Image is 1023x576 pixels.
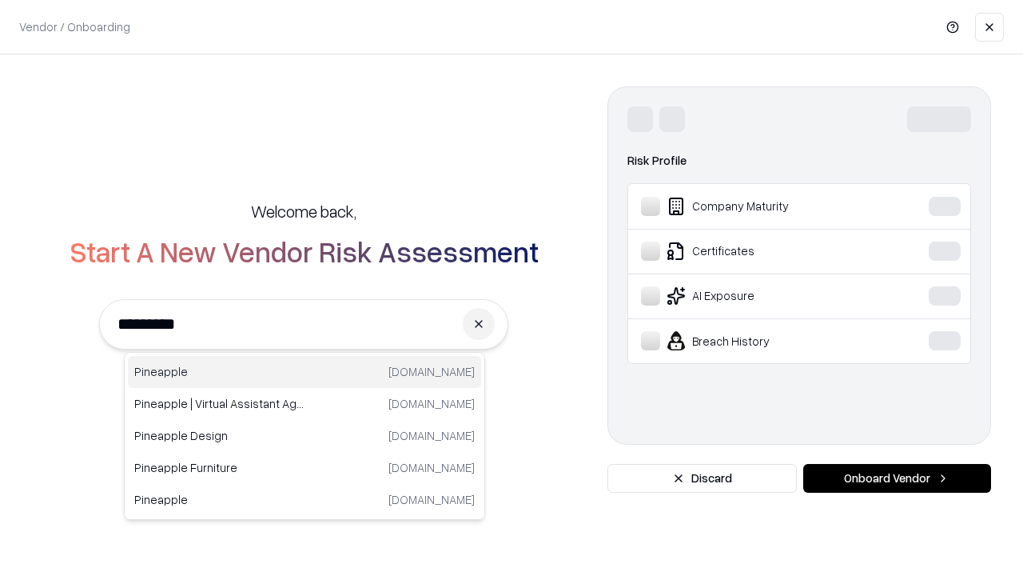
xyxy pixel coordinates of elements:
[251,200,356,222] h5: Welcome back,
[134,427,305,444] p: Pineapple Design
[803,464,991,493] button: Onboard Vendor
[134,491,305,508] p: Pineapple
[134,459,305,476] p: Pineapple Furniture
[388,427,475,444] p: [DOMAIN_NAME]
[388,459,475,476] p: [DOMAIN_NAME]
[70,235,539,267] h2: Start A New Vendor Risk Assessment
[124,352,485,520] div: Suggestions
[641,197,880,216] div: Company Maturity
[641,331,880,350] div: Breach History
[388,363,475,380] p: [DOMAIN_NAME]
[607,464,797,493] button: Discard
[134,395,305,412] p: Pineapple | Virtual Assistant Agency
[134,363,305,380] p: Pineapple
[641,286,880,306] div: AI Exposure
[19,18,130,35] p: Vendor / Onboarding
[627,151,971,170] div: Risk Profile
[388,491,475,508] p: [DOMAIN_NAME]
[641,242,880,261] div: Certificates
[388,395,475,412] p: [DOMAIN_NAME]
